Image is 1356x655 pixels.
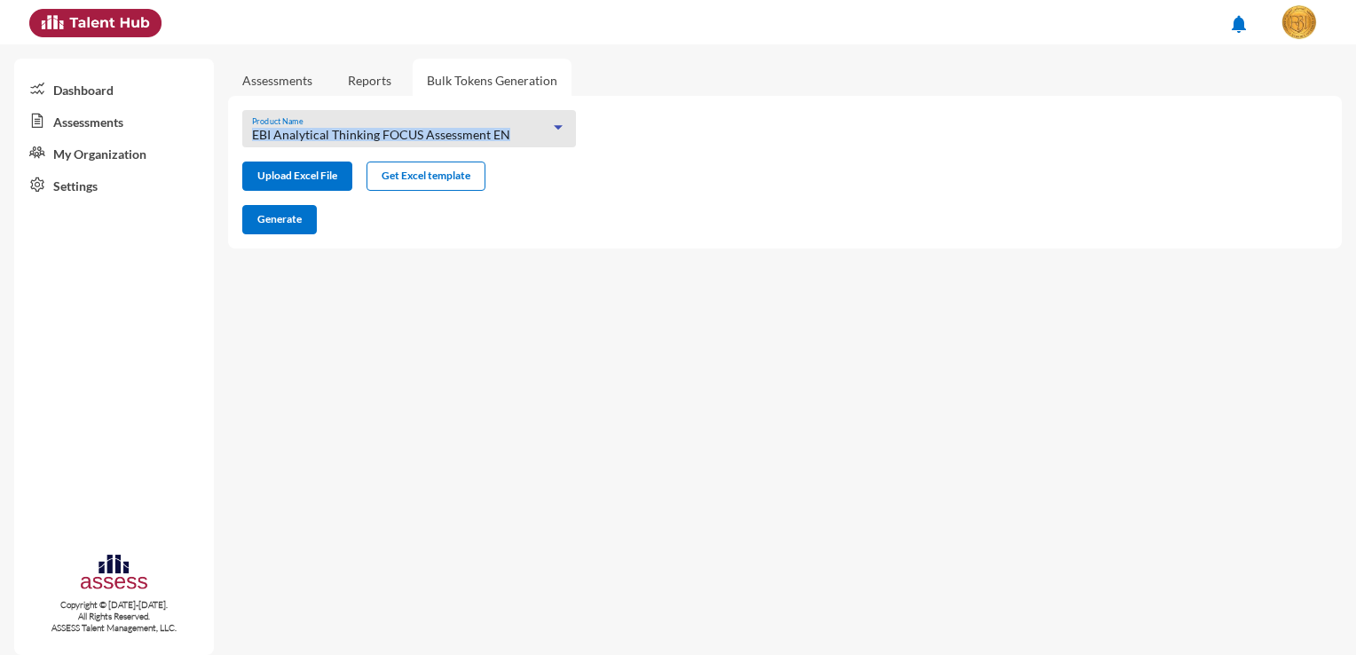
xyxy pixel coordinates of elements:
[242,162,352,191] button: Upload Excel File
[257,169,337,182] span: Upload Excel File
[1228,13,1250,35] mat-icon: notifications
[257,212,302,225] span: Generate
[382,169,470,182] span: Get Excel template
[14,137,214,169] a: My Organization
[367,162,485,191] button: Get Excel template
[14,73,214,105] a: Dashboard
[242,205,317,234] button: Generate
[252,127,510,142] span: EBI Analytical Thinking FOCUS Assessment EN
[334,59,406,102] a: Reports
[79,552,149,596] img: assesscompany-logo.png
[413,59,572,102] a: Bulk Tokens Generation
[242,73,312,88] a: Assessments
[14,169,214,201] a: Settings
[14,105,214,137] a: Assessments
[14,599,214,634] p: Copyright © [DATE]-[DATE]. All Rights Reserved. ASSESS Talent Management, LLC.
